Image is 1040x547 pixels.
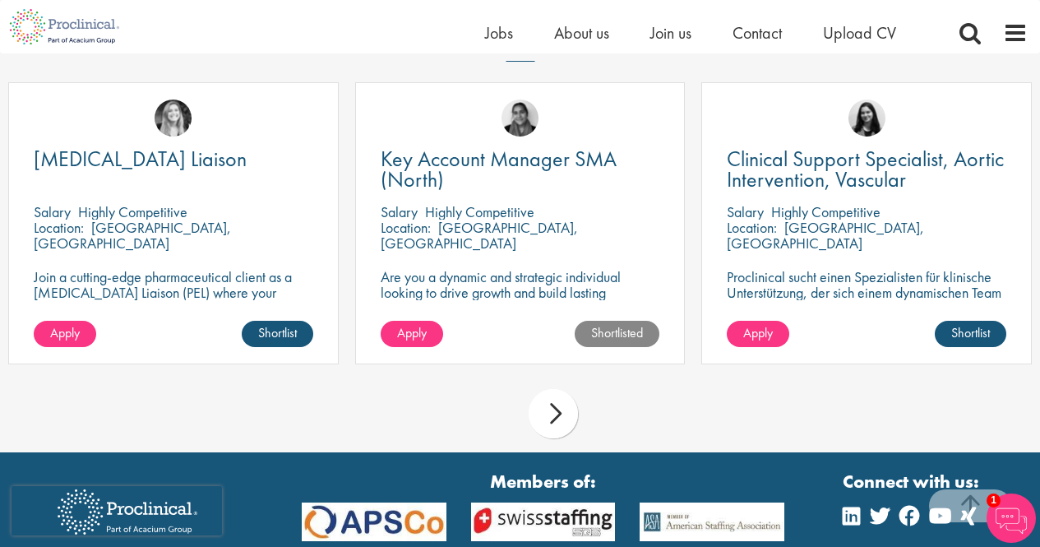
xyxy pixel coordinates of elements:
[242,321,313,347] a: Shortlist
[34,269,313,331] p: Join a cutting-edge pharmaceutical client as a [MEDICAL_DATA] Liaison (PEL) where your precision ...
[34,145,247,173] span: [MEDICAL_DATA] Liaison
[727,321,789,347] a: Apply
[459,503,628,541] img: APSCo
[381,218,431,237] span: Location:
[727,202,764,221] span: Salary
[575,321,659,347] a: Shortlisted
[843,469,982,494] strong: Connect with us:
[34,149,313,169] a: [MEDICAL_DATA] Liaison
[78,202,187,221] p: Highly Competitive
[485,22,513,44] a: Jobs
[381,202,418,221] span: Salary
[935,321,1006,347] a: Shortlist
[302,469,785,494] strong: Members of:
[987,494,1036,543] img: Chatbot
[34,218,84,237] span: Location:
[397,324,427,341] span: Apply
[381,321,443,347] a: Apply
[727,269,1006,331] p: Proclinical sucht einen Spezialisten für klinische Unterstützung, der sich einem dynamischen Team...
[381,218,578,253] p: [GEOGRAPHIC_DATA], [GEOGRAPHIC_DATA]
[823,22,896,44] a: Upload CV
[425,202,534,221] p: Highly Competitive
[727,218,777,237] span: Location:
[50,324,80,341] span: Apply
[155,100,192,137] img: Manon Fuller
[381,149,660,190] a: Key Account Manager SMA (North)
[727,218,924,253] p: [GEOGRAPHIC_DATA], [GEOGRAPHIC_DATA]
[12,486,222,535] iframe: reCAPTCHA
[987,494,1001,508] span: 1
[529,389,578,438] div: next
[289,503,459,541] img: APSCo
[727,149,1006,190] a: Clinical Support Specialist, Aortic Intervention, Vascular
[733,22,782,44] a: Contact
[727,145,1004,193] span: Clinical Support Specialist, Aortic Intervention, Vascular
[771,202,881,221] p: Highly Competitive
[34,218,231,253] p: [GEOGRAPHIC_DATA], [GEOGRAPHIC_DATA]
[650,22,691,44] a: Join us
[381,145,617,193] span: Key Account Manager SMA (North)
[45,478,210,546] img: Proclinical Recruitment
[34,202,71,221] span: Salary
[627,503,797,541] img: APSCo
[743,324,773,341] span: Apply
[34,321,96,347] a: Apply
[502,100,538,137] img: Anjali Parbhu
[554,22,609,44] a: About us
[848,100,885,137] img: Indre Stankeviciute
[381,269,660,316] p: Are you a dynamic and strategic individual looking to drive growth and build lasting partnerships...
